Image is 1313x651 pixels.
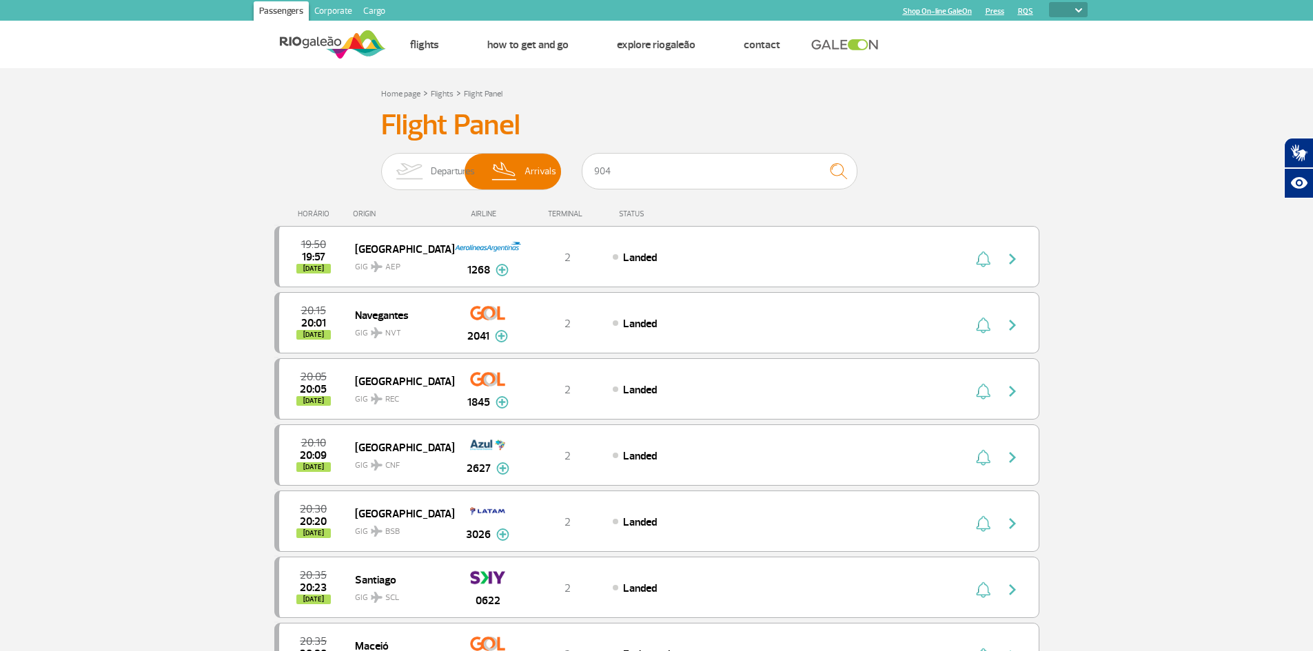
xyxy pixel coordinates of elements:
[1004,449,1021,466] img: seta-direita-painel-voo.svg
[582,153,857,189] input: Flight, city or airline
[410,38,439,52] a: Flights
[300,570,327,580] span: 2025-09-25 20:35:00
[467,262,490,278] span: 1268
[466,526,491,543] span: 3026
[976,581,990,598] img: sino-painel-voo.svg
[355,584,443,604] span: GIG
[296,396,331,406] span: [DATE]
[296,264,331,273] span: [DATE]
[623,251,657,265] span: Landed
[1004,383,1021,400] img: seta-direita-painel-voo.svg
[301,306,326,316] span: 2025-09-25 20:15:00
[355,570,443,588] span: Santiago
[371,526,383,537] img: destiny_airplane.svg
[385,261,400,273] span: AEP
[467,328,489,344] span: 2041
[353,209,454,218] div: ORIGIN
[476,592,500,609] span: 0622
[301,318,326,328] span: 2025-09-25 20:01:37
[301,438,326,448] span: 2025-09-25 20:10:00
[300,583,327,592] span: 2025-09-25 20:23:00
[976,449,990,466] img: sino-painel-voo.svg
[309,1,358,23] a: Corporate
[1284,138,1313,198] div: Plugin de acessibilidade da Hand Talk.
[1004,317,1021,333] img: seta-direita-painel-voo.svg
[300,504,327,514] span: 2025-09-25 20:30:00
[564,515,571,529] span: 2
[976,317,990,333] img: sino-painel-voo.svg
[371,261,383,272] img: destiny_airplane.svg
[296,462,331,472] span: [DATE]
[355,320,443,340] span: GIG
[1018,7,1033,16] a: RQS
[300,637,327,646] span: 2025-09-25 20:35:00
[623,515,657,529] span: Landed
[301,372,327,382] span: 2025-09-25 20:05:00
[296,528,331,538] span: [DATE]
[385,526,400,538] span: BSB
[1004,581,1021,598] img: seta-direita-painel-voo.svg
[385,393,399,406] span: REC
[612,209,724,218] div: STATUS
[381,89,420,99] a: Home page
[903,7,972,16] a: Shop On-line GaleOn
[300,384,327,394] span: 2025-09-25 20:05:08
[976,383,990,400] img: sino-painel-voo.svg
[496,264,509,276] img: mais-info-painel-voo.svg
[623,581,657,595] span: Landed
[371,592,383,603] img: destiny_airplane.svg
[467,394,490,411] span: 1845
[385,327,401,340] span: NVT
[495,330,508,342] img: mais-info-painel-voo.svg
[300,451,327,460] span: 2025-09-25 20:09:55
[278,209,354,218] div: HORÁRIO
[355,518,443,538] span: GIG
[431,89,454,99] a: Flights
[986,7,1004,16] a: Press
[355,372,443,390] span: [GEOGRAPHIC_DATA]
[387,154,431,189] img: slider-embarque
[564,251,571,265] span: 2
[496,528,509,541] img: mais-info-painel-voo.svg
[296,330,331,340] span: [DATE]
[976,515,990,532] img: sino-painel-voo.svg
[623,383,657,397] span: Landed
[564,581,571,595] span: 2
[744,38,780,52] a: Contact
[467,460,491,477] span: 2627
[623,449,657,463] span: Landed
[617,38,695,52] a: Explore RIOgaleão
[385,459,400,472] span: CNF
[355,240,443,258] span: [GEOGRAPHIC_DATA]
[522,209,612,218] div: TERMINAL
[1284,138,1313,168] button: Abrir tradutor de língua de sinais.
[301,240,326,249] span: 2025-09-25 19:50:00
[254,1,309,23] a: Passengers
[355,452,443,472] span: GIG
[564,317,571,331] span: 2
[1004,515,1021,532] img: seta-direita-painel-voo.svg
[564,383,571,397] span: 2
[302,252,325,262] span: 2025-09-25 19:57:30
[355,254,443,273] span: GIG
[381,108,933,143] h3: Flight Panel
[371,393,383,404] img: destiny_airplane.svg
[454,209,522,218] div: AIRLINE
[300,517,327,526] span: 2025-09-25 20:20:23
[496,462,509,475] img: mais-info-painel-voo.svg
[296,595,331,604] span: [DATE]
[485,154,525,189] img: slider-desembarque
[525,154,556,189] span: Arrivals
[358,1,391,23] a: Cargo
[385,592,399,604] span: SCL
[1284,168,1313,198] button: Abrir recursos assistivos.
[464,89,502,99] a: Flight Panel
[487,38,569,52] a: How to get and go
[431,154,475,189] span: Departures
[1004,251,1021,267] img: seta-direita-painel-voo.svg
[623,317,657,331] span: Landed
[355,504,443,522] span: [GEOGRAPHIC_DATA]
[423,85,428,101] a: >
[456,85,461,101] a: >
[355,438,443,456] span: [GEOGRAPHIC_DATA]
